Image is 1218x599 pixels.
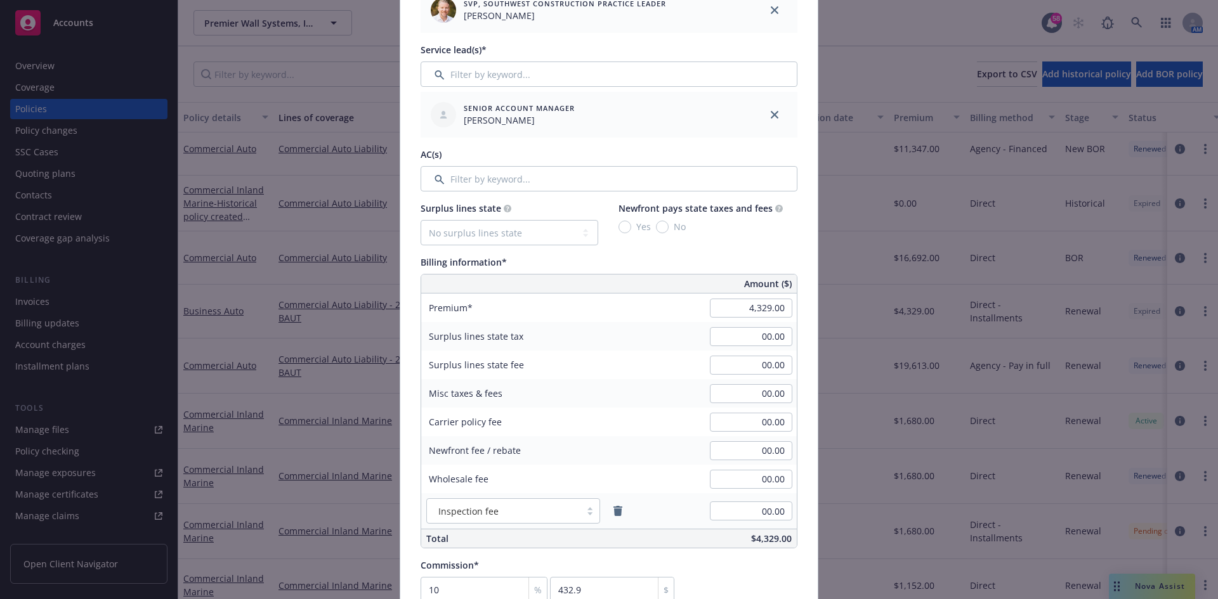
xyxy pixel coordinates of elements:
span: [PERSON_NAME] [464,113,575,127]
span: Newfront fee / rebate [429,444,521,456]
span: $ [664,583,669,596]
span: Carrier policy fee [429,416,502,428]
input: Filter by keyword... [421,166,797,191]
a: close [767,3,782,18]
input: 0.00 [710,413,792,432]
a: close [767,107,782,122]
span: $4,329.00 [751,532,792,544]
span: Commission* [421,559,479,571]
input: 0.00 [710,470,792,489]
span: Billing information* [421,256,507,268]
span: Surplus lines state tax [429,330,523,342]
input: 0.00 [710,299,792,318]
span: Amount ($) [744,277,792,290]
span: Surplus lines state [421,202,501,214]
span: No [674,220,686,233]
span: Senior Account Manager [464,103,575,113]
input: Yes [619,221,631,233]
input: 0.00 [710,501,792,520]
span: Inspection fee [438,505,499,518]
span: % [534,583,542,596]
span: [PERSON_NAME] [464,9,666,22]
span: Surplus lines state fee [429,359,524,371]
input: 0.00 [710,384,792,403]
input: 0.00 [710,356,792,375]
span: Wholesale fee [429,473,488,485]
span: Inspection fee [433,505,574,518]
span: Total [426,532,449,544]
span: Newfront pays state taxes and fees [619,202,773,214]
span: Misc taxes & fees [429,387,502,399]
input: 0.00 [710,327,792,346]
input: No [656,221,669,233]
span: Yes [636,220,651,233]
input: 0.00 [710,441,792,460]
a: remove [610,503,625,518]
span: AC(s) [421,148,442,160]
span: Premium [429,302,473,314]
input: Filter by keyword... [421,61,797,87]
span: Service lead(s)* [421,44,487,56]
